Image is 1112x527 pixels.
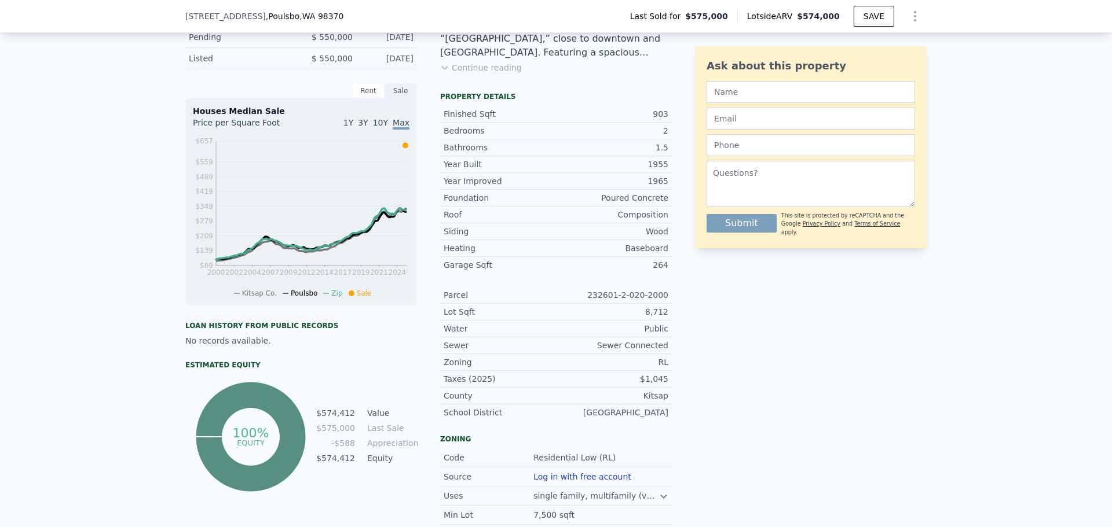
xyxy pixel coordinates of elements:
tspan: $489 [195,173,213,181]
span: Lotside ARV [747,10,797,22]
tspan: 2017 [334,268,352,277]
button: Continue reading [440,62,522,73]
tspan: $139 [195,246,213,255]
div: Ask about this property [707,58,915,74]
a: Terms of Service [854,220,900,227]
div: 232601-2-020-2000 [556,289,668,301]
div: No records available. [185,335,417,347]
div: Baseboard [556,242,668,254]
span: $575,000 [685,10,728,22]
button: Log in with free account [533,472,631,481]
div: Price per Square Foot [193,117,301,135]
input: Email [707,108,915,130]
div: Bedrooms [444,125,556,137]
div: Estimated Equity [185,360,417,370]
div: Code [444,452,533,463]
tspan: $419 [195,187,213,196]
span: 3Y [358,118,368,127]
td: $574,412 [316,452,356,465]
div: Heating [444,242,556,254]
div: Public [556,323,668,334]
div: Water [444,323,556,334]
div: Property details [440,92,672,101]
div: RL [556,356,668,368]
span: Zip [331,289,342,297]
div: Wood [556,226,668,237]
tspan: 2002 [225,268,243,277]
div: Composition [556,209,668,220]
td: $575,000 [316,422,356,434]
tspan: 2000 [207,268,225,277]
div: Parcel [444,289,556,301]
td: $574,412 [316,407,356,419]
tspan: $69 [200,261,213,270]
div: Zoning [440,434,672,444]
button: Submit [707,214,777,233]
div: Rent [352,83,385,98]
div: Listed [189,53,292,64]
div: $1,045 [556,373,668,385]
span: 10Y [373,118,388,127]
div: Houses Median Sale [193,105,409,117]
div: Taxes (2025) [444,373,556,385]
span: Last Sold for [630,10,686,22]
div: 2 [556,125,668,137]
tspan: 2024 [389,268,407,277]
span: $ 550,000 [312,54,353,63]
input: Name [707,81,915,103]
div: Residential Low (RL) [533,452,618,463]
div: Poured Concrete [556,192,668,204]
div: Min Lot [444,509,533,521]
span: Max [393,118,409,130]
tspan: 2004 [243,268,261,277]
div: This site is protected by reCAPTCHA and the Google and apply. [781,212,915,237]
div: Bathrooms [444,142,556,153]
tspan: 100% [232,426,269,440]
span: $574,000 [797,12,840,21]
td: Value [365,407,417,419]
span: Sale [357,289,372,297]
span: , Poulsbo [266,10,344,22]
div: Finished Sqft [444,108,556,120]
div: [GEOGRAPHIC_DATA] [556,407,668,418]
span: $ 550,000 [312,32,353,42]
td: -$588 [316,437,356,449]
div: Pending [189,31,292,43]
span: Kitsap Co. [242,289,277,297]
span: 1Y [343,118,353,127]
button: SAVE [854,6,894,27]
tspan: 2021 [370,268,388,277]
div: 1.5 [556,142,668,153]
tspan: $657 [195,137,213,145]
div: Sewer [444,340,556,351]
span: Poulsbo [291,289,317,297]
div: 264 [556,259,668,271]
div: Zoning [444,356,556,368]
tspan: 2007 [262,268,280,277]
a: Privacy Policy [803,220,840,227]
tspan: 2019 [352,268,370,277]
div: Source [444,471,533,482]
tspan: $209 [195,232,213,240]
div: Uses [444,490,533,502]
div: Sale [385,83,417,98]
div: Roof [444,209,556,220]
span: , WA 98370 [299,12,343,21]
div: 7,500 sqft [533,509,577,521]
div: 1965 [556,175,668,187]
td: Equity [365,452,417,465]
div: Siding [444,226,556,237]
input: Phone [707,134,915,156]
div: County [444,390,556,401]
div: Year Improved [444,175,556,187]
td: Appreciation [365,437,417,449]
div: Foundation [444,192,556,204]
td: Last Sale [365,422,417,434]
button: Show Options [904,5,927,28]
div: [DATE] [362,31,414,43]
span: [STREET_ADDRESS] [185,10,266,22]
tspan: $349 [195,202,213,211]
div: 1955 [556,159,668,170]
tspan: equity [237,438,265,447]
tspan: $559 [195,158,213,166]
